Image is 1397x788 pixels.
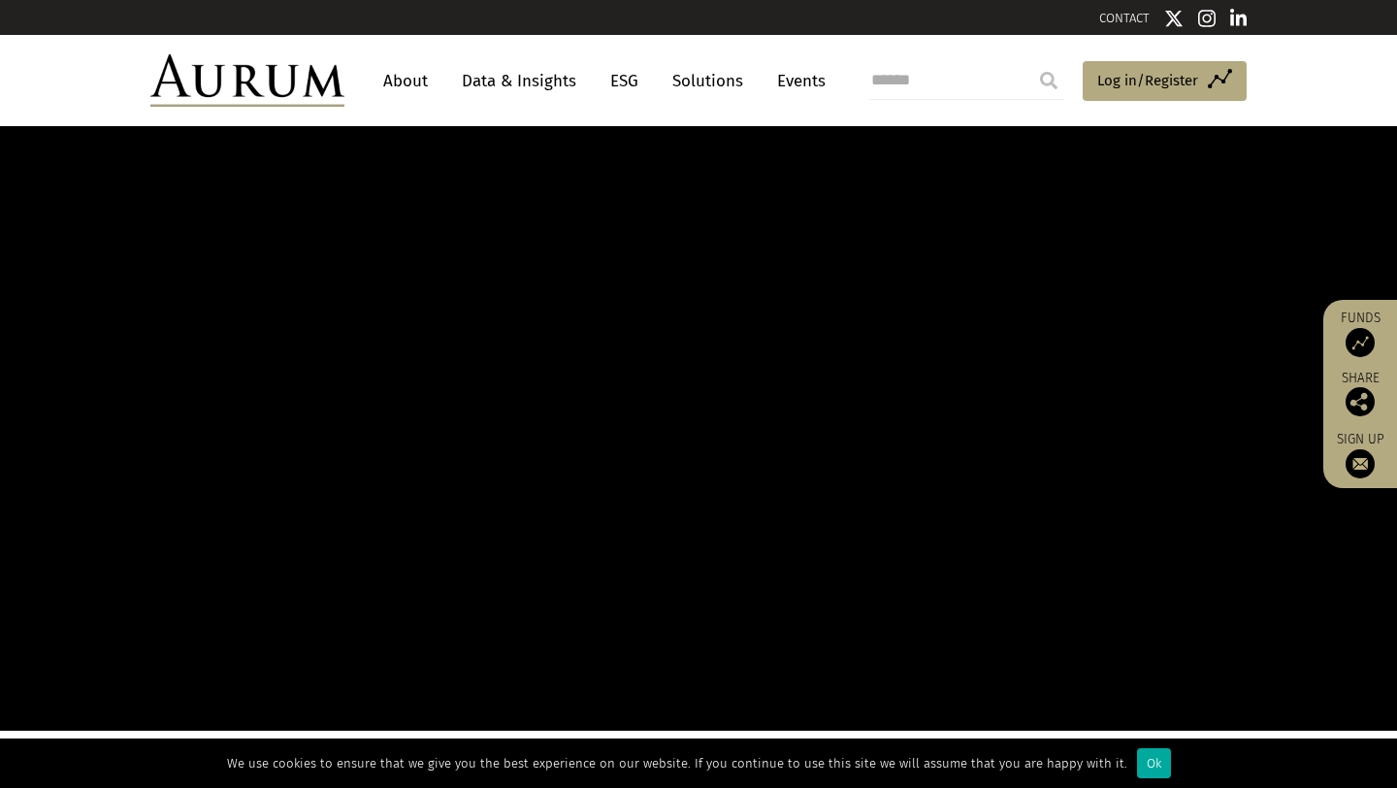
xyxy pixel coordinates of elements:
a: ESG [601,63,648,99]
input: Submit [1029,61,1068,100]
img: Linkedin icon [1230,9,1248,28]
a: Events [767,63,826,99]
img: Instagram icon [1198,9,1216,28]
a: Sign up [1333,431,1387,478]
a: About [374,63,438,99]
a: Log in/Register [1083,61,1247,102]
img: Share this post [1346,387,1375,416]
div: Share [1333,372,1387,416]
a: Data & Insights [452,63,586,99]
div: Ok [1137,748,1171,778]
img: Twitter icon [1164,9,1184,28]
a: Solutions [663,63,753,99]
img: Sign up to our newsletter [1346,449,1375,478]
img: Access Funds [1346,328,1375,357]
img: Aurum [150,54,344,107]
a: CONTACT [1099,11,1150,25]
span: Log in/Register [1097,69,1198,92]
a: Funds [1333,310,1387,357]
